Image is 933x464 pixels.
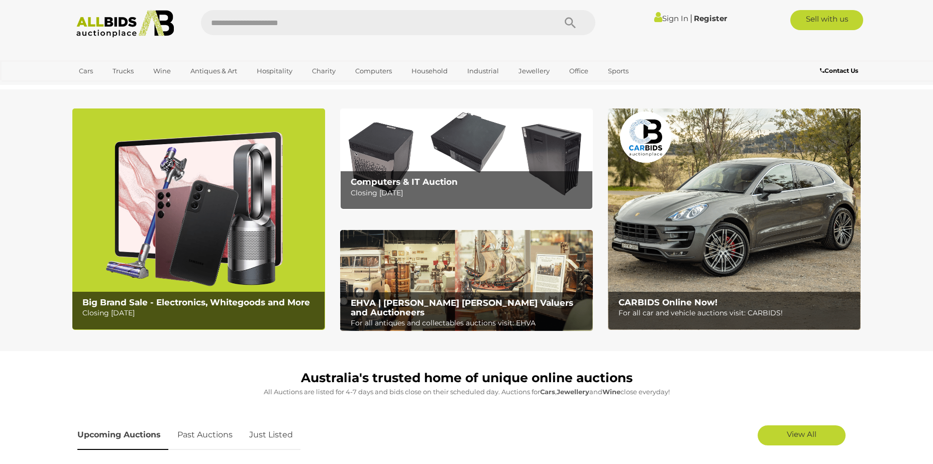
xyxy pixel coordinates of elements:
p: Closing [DATE] [351,187,587,199]
p: Closing [DATE] [82,307,319,319]
a: Upcoming Auctions [77,420,168,450]
p: For all antiques and collectables auctions visit: EHVA [351,317,587,329]
strong: Cars [540,388,555,396]
p: All Auctions are listed for 4-7 days and bids close on their scheduled day. Auctions for , and cl... [77,386,856,398]
a: Charity [305,63,342,79]
a: Sell with us [790,10,863,30]
span: | [690,13,692,24]
img: Computers & IT Auction [340,108,593,209]
a: Cars [72,63,99,79]
a: Sports [601,63,635,79]
strong: Jewellery [557,388,589,396]
p: For all car and vehicle auctions visit: CARBIDS! [618,307,855,319]
a: Register [694,14,727,23]
img: CARBIDS Online Now! [608,108,861,330]
a: Office [563,63,595,79]
a: Wine [147,63,177,79]
a: Just Listed [242,420,300,450]
a: Trucks [106,63,140,79]
a: Household [405,63,454,79]
a: Jewellery [512,63,556,79]
img: EHVA | Evans Hastings Valuers and Auctioneers [340,230,593,331]
a: EHVA | Evans Hastings Valuers and Auctioneers EHVA | [PERSON_NAME] [PERSON_NAME] Valuers and Auct... [340,230,593,331]
b: Computers & IT Auction [351,177,458,187]
h1: Australia's trusted home of unique online auctions [77,371,856,385]
a: [GEOGRAPHIC_DATA] [72,79,157,96]
a: Past Auctions [170,420,240,450]
a: Sign In [654,14,688,23]
b: EHVA | [PERSON_NAME] [PERSON_NAME] Valuers and Auctioneers [351,298,573,317]
a: Industrial [461,63,505,79]
button: Search [545,10,595,35]
a: Antiques & Art [184,63,244,79]
a: Hospitality [250,63,299,79]
a: Contact Us [820,65,861,76]
a: Computers & IT Auction Computers & IT Auction Closing [DATE] [340,108,593,209]
a: Big Brand Sale - Electronics, Whitegoods and More Big Brand Sale - Electronics, Whitegoods and Mo... [72,108,325,330]
b: CARBIDS Online Now! [618,297,717,307]
img: Allbids.com.au [71,10,180,38]
b: Big Brand Sale - Electronics, Whitegoods and More [82,297,310,307]
strong: Wine [602,388,620,396]
a: View All [758,425,846,445]
b: Contact Us [820,67,858,74]
a: CARBIDS Online Now! CARBIDS Online Now! For all car and vehicle auctions visit: CARBIDS! [608,108,861,330]
a: Computers [349,63,398,79]
img: Big Brand Sale - Electronics, Whitegoods and More [72,108,325,330]
span: View All [787,429,816,439]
